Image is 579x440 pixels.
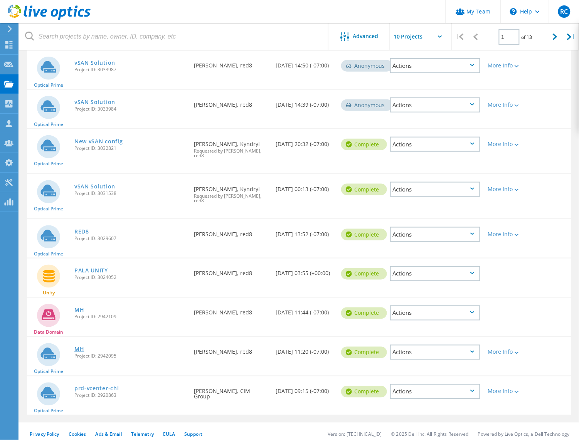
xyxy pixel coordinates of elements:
div: | [563,23,579,50]
div: [DATE] 13:52 (-07:00) [272,219,337,245]
div: More Info [488,349,524,355]
input: Search projects by name, owner, ID, company, etc [19,23,329,50]
div: [PERSON_NAME], red8 [190,337,272,363]
span: Project ID: 2942095 [74,354,187,359]
div: [DATE] 14:39 (-07:00) [272,90,337,115]
div: Complete [341,184,387,195]
div: More Info [488,186,524,192]
div: Anonymous [341,60,393,72]
a: MH [74,307,84,313]
span: Optical Prime [34,83,63,87]
div: Complete [341,347,387,358]
div: Actions [390,182,480,197]
div: [PERSON_NAME], Kyndryl [190,174,272,211]
span: RC [560,8,568,15]
div: More Info [488,389,524,394]
li: Powered by Live Optics, a Dell Technology [478,431,570,438]
a: Ads & Email [96,431,122,438]
a: PALA UNITY [74,268,108,274]
div: [DATE] 00:13 (-07:00) [272,174,337,200]
div: Actions [390,345,480,360]
div: Anonymous [341,99,393,111]
div: [DATE] 11:20 (-07:00) [272,337,337,363]
div: More Info [488,232,524,237]
span: of 13 [522,34,532,40]
a: Privacy Policy [30,431,59,438]
span: Requested by [PERSON_NAME], red8 [194,194,268,203]
div: | [452,23,468,50]
a: EULA [163,431,175,438]
div: More Info [488,63,524,68]
div: Actions [390,137,480,152]
a: vSAN Solution [74,184,115,189]
li: Version: [TECHNICAL_ID] [328,431,382,438]
span: Project ID: 3031538 [74,191,187,196]
span: Project ID: 3024052 [74,275,187,280]
div: Complete [341,386,387,398]
div: Actions [390,58,480,73]
a: Live Optics Dashboard [8,16,91,22]
span: Optical Prime [34,409,63,413]
a: Support [184,431,202,438]
div: [PERSON_NAME], Kyndryl [190,129,272,166]
div: [PERSON_NAME], red8 [190,298,272,323]
a: Cookies [69,431,86,438]
div: Complete [341,307,387,319]
a: New vSAN config [74,139,123,144]
li: © 2025 Dell Inc. All Rights Reserved [391,431,469,438]
span: Unity [43,291,55,296]
div: [PERSON_NAME], red8 [190,259,272,284]
span: Project ID: 3033987 [74,67,187,72]
div: Actions [390,266,480,281]
a: vSAN Solution [74,99,115,105]
div: [DATE] 09:15 (-07:00) [272,376,337,402]
span: Optical Prime [34,207,63,211]
div: [DATE] 14:50 (-07:00) [272,50,337,76]
span: Project ID: 2920863 [74,393,187,398]
span: Project ID: 3033984 [74,107,187,111]
div: [DATE] 03:55 (+00:00) [272,259,337,284]
span: Requested by [PERSON_NAME], red8 [194,149,268,158]
div: [PERSON_NAME], red8 [190,50,272,76]
div: Complete [341,268,387,280]
div: [DATE] 20:32 (-07:00) [272,129,337,155]
div: Actions [390,306,480,321]
span: Project ID: 3032821 [74,146,187,151]
div: [DATE] 11:44 (-07:00) [272,298,337,323]
div: Complete [341,139,387,150]
span: Advanced [353,34,379,39]
span: Optical Prime [34,252,63,256]
span: Project ID: 2942109 [74,315,187,319]
a: prd-vcenter-chi [74,386,119,391]
div: Complete [341,229,387,240]
span: Optical Prime [34,161,63,166]
a: Telemetry [131,431,154,438]
div: Actions [390,227,480,242]
div: [PERSON_NAME], red8 [190,219,272,245]
div: Actions [390,97,480,113]
a: vSAN Solution [74,60,115,65]
a: RED8 [74,229,89,234]
span: Project ID: 3029607 [74,236,187,241]
span: Data Domain [34,330,63,335]
div: [PERSON_NAME], CIM Group [190,376,272,407]
span: Optical Prime [34,122,63,127]
div: Actions [390,384,480,399]
svg: \n [510,8,517,15]
a: MH [74,347,84,352]
span: Optical Prime [34,369,63,374]
div: More Info [488,102,524,107]
div: [PERSON_NAME], red8 [190,90,272,115]
div: More Info [488,141,524,147]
